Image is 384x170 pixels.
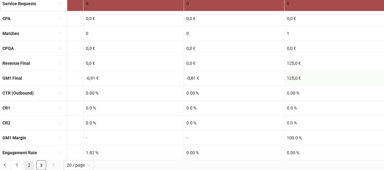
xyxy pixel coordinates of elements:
span: sort-ascending [57,151,62,155]
button: right [49,160,58,170]
span: sort-ascending [57,31,62,35]
span: sort-ascending [57,106,62,110]
li: Next Page [49,160,58,170]
div: 0.0 % [83,116,184,130]
div: 0,0 € [83,11,184,26]
div: Page Size [63,160,94,170]
span: sort-ascending [57,61,62,65]
b: Matches [2,31,19,36]
div: -0,91 € [83,71,184,85]
span: left [3,163,7,167]
span: sort-ascending [57,121,62,125]
b: GM1 Margin [2,135,26,140]
b: CTR (Outbound) [2,91,34,95]
div: - [184,130,284,145]
div: 0.0 % [184,101,284,115]
div: 0,0 € [184,41,284,56]
div: 0.00 % [83,86,184,100]
b: CR1 [2,106,10,110]
span: sort-ascending [57,46,62,50]
div: 0,0 € [184,11,284,26]
div: 0.0 % [83,101,184,115]
span: sort-ascending [57,1,62,5]
div: 0 [184,26,284,41]
span: 20 / page [67,161,90,170]
li: 2 [24,160,34,170]
div: 0.00 % [184,145,284,160]
div: 0,0 € [83,56,184,71]
span: sort-ascending [57,16,62,20]
div: 0 [83,26,184,41]
div: -0,81 € [184,71,284,85]
div: 0,0 € [83,41,184,56]
b: CR2 [2,120,10,125]
div: 0,0 € [184,56,284,71]
div: 1.82 % [83,145,184,160]
b: Engagement Rate [2,150,37,155]
div: 0.00 % [184,86,284,100]
span: sort-ascending [57,136,62,140]
a: 1 [12,161,22,170]
b: Revenue Final [2,61,30,66]
span: sort-ascending [57,76,62,80]
b: Service Requests [2,1,36,6]
a: 3 [37,161,46,170]
b: CPA [2,16,10,21]
li: 3 [36,160,46,170]
a: 2 [25,161,34,170]
div: - [83,130,184,145]
div: 0.0 % [184,116,284,130]
span: sort-ascending [57,91,62,95]
li: 1 [12,160,22,170]
span: right [52,163,55,167]
b: GM1 Final [2,76,22,81]
b: CPQA [2,46,14,51]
